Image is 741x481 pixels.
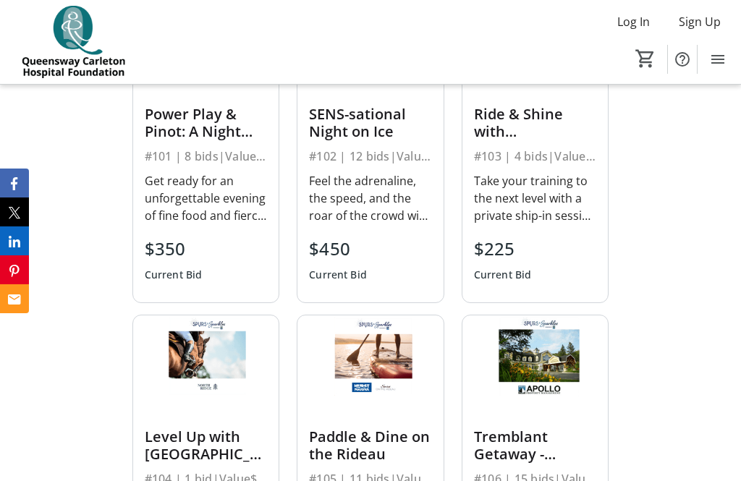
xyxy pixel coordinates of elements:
div: Get ready for an unforgettable evening of fine food and fierce competition with this premium Otta... [145,172,268,224]
div: Current Bid [309,262,367,288]
div: Feel the adrenaline, the speed, and the roar of the crowd with two premium lower bowl tickets to ... [309,172,432,224]
div: $225 [474,236,532,262]
div: Current Bid [145,262,203,288]
button: Help [668,45,697,74]
div: Paddle & Dine on the Rideau [309,428,432,463]
div: #103 | 4 bids | Value $500 [474,146,597,166]
div: SENS-sational Night on Ice [309,106,432,140]
div: Current Bid [474,262,532,288]
div: $350 [145,236,203,262]
img: Paddle & Dine on the Rideau [297,315,444,397]
div: Take your training to the next level with a private ship-in session at the renowned [PERSON_NAME]... [474,172,597,224]
button: Log In [606,10,661,33]
img: QCH Foundation's Logo [9,6,137,78]
button: Sign Up [667,10,732,33]
button: Menu [703,45,732,74]
button: Cart [632,46,659,72]
img: Level Up with Northridge Farm [133,315,279,397]
img: Tremblant Getaway - Chateau Beauvallon Escape [462,315,609,397]
div: #101 | 8 bids | Value $400 [145,146,268,166]
div: #102 | 12 bids | Value $500 [309,146,432,166]
span: Log In [617,13,650,30]
div: Level Up with [GEOGRAPHIC_DATA] [145,428,268,463]
div: Tremblant Getaway - [GEOGRAPHIC_DATA] Escape [474,428,597,463]
span: Sign Up [679,13,721,30]
div: $450 [309,236,367,262]
div: Power Play & Pinot: A Night Out in [GEOGRAPHIC_DATA] [145,106,268,140]
div: Ride & Shine with [PERSON_NAME] Training [474,106,597,140]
